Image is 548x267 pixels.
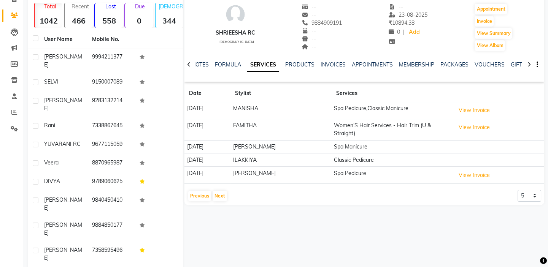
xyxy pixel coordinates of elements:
[389,28,400,35] span: 0
[475,4,507,14] button: Appointment
[302,11,316,18] span: --
[159,3,183,10] p: [DEMOGRAPHIC_DATA]
[475,28,512,39] button: View Summary
[216,29,255,37] div: SHRIEESHA RC
[35,16,62,25] strong: 1042
[511,61,540,68] a: GIFTCARDS
[125,16,153,25] strong: 0
[230,140,331,153] td: [PERSON_NAME]
[188,191,211,201] button: Previous
[399,61,434,68] a: MEMBERSHIP
[127,3,153,10] p: Due
[332,102,453,119] td: Spa Pedicure,Classic Manicure
[230,119,331,140] td: FAMITHA
[184,167,230,184] td: [DATE]
[38,3,62,10] p: Total
[332,140,453,153] td: Spa Manicure
[352,61,393,68] a: APPOINTMENTS
[184,119,230,140] td: [DATE]
[440,61,469,68] a: PACKAGES
[87,92,135,117] td: 9283132214
[184,102,230,119] td: [DATE]
[247,58,279,72] a: SERVICES
[230,102,331,119] td: MANISHA
[40,31,87,48] th: User Name
[87,73,135,92] td: 9150007089
[332,167,453,184] td: Spa Pedicure
[332,119,453,140] td: Women'S Hair Services - Hair Trim (U & Straight)
[408,27,421,38] a: Add
[230,85,331,102] th: Stylist
[213,191,227,201] button: Next
[87,216,135,242] td: 9884850177
[87,31,135,48] th: Mobile No.
[192,61,209,68] a: NOTES
[302,3,316,10] span: --
[184,153,230,167] td: [DATE]
[68,3,92,10] p: Recent
[44,246,82,261] span: [PERSON_NAME]
[98,3,123,10] p: Lost
[87,117,135,136] td: 7338867645
[87,173,135,191] td: 9789060625
[87,191,135,216] td: 9840450410
[44,122,55,129] span: Rani
[156,16,183,25] strong: 344
[65,16,92,25] strong: 466
[184,85,230,102] th: Date
[224,3,247,26] img: avatar
[321,61,346,68] a: INVOICES
[332,85,453,102] th: Services
[332,153,453,167] td: Classic Pedicure
[44,53,82,68] span: [PERSON_NAME]
[44,159,59,166] span: Veera
[44,78,59,85] span: SELVI
[44,196,82,211] span: [PERSON_NAME]
[455,122,493,133] button: View Invoice
[389,19,392,26] span: ₹
[475,16,494,27] button: Invoice
[455,104,493,116] button: View Invoice
[219,40,254,44] span: [DEMOGRAPHIC_DATA]
[44,178,60,185] span: DIVYA
[389,3,403,10] span: --
[403,28,405,36] span: |
[389,11,427,18] span: 23-08-2025
[285,61,315,68] a: PRODUCTS
[302,35,316,42] span: --
[302,19,342,26] span: 9884909191
[389,19,415,26] span: 10894.38
[44,97,82,112] span: [PERSON_NAME]
[87,48,135,73] td: 9994211377
[230,167,331,184] td: [PERSON_NAME]
[230,153,331,167] td: ILAKKIYA
[87,154,135,173] td: 8870965987
[87,242,135,267] td: 7358595496
[44,221,82,236] span: [PERSON_NAME]
[302,43,316,50] span: --
[215,61,241,68] a: FORMULA
[455,169,493,181] button: View Invoice
[44,141,81,147] span: YUVARANI RC
[302,27,316,34] span: --
[475,40,505,51] button: View Album
[475,61,505,68] a: VOUCHERS
[184,140,230,153] td: [DATE]
[87,136,135,154] td: 9677115059
[95,16,123,25] strong: 558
